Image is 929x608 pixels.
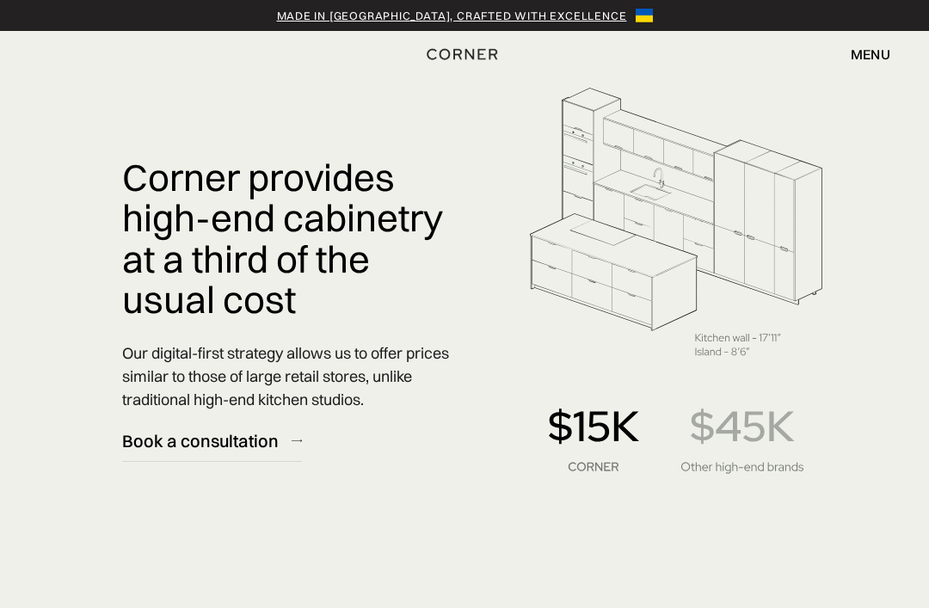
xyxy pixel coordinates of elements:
p: Our digital-first strategy allows us to offer prices similar to those of large retail stores, unl... [122,341,454,411]
h1: Corner provides high-end cabinetry at a third of the usual cost [122,157,454,320]
div: Book a consultation [122,429,279,452]
a: Book a consultation [122,420,302,462]
div: menu [851,47,890,61]
a: home [419,43,510,65]
a: Made in [GEOGRAPHIC_DATA], crafted with excellence [277,7,627,24]
div: menu [834,40,890,69]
